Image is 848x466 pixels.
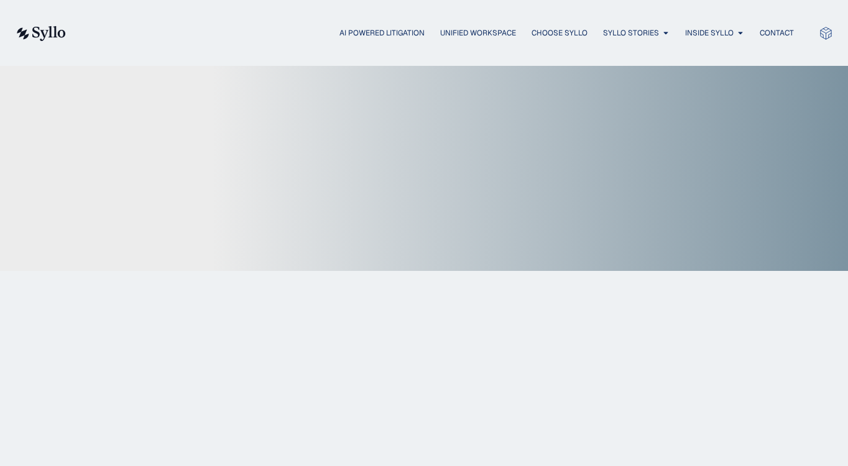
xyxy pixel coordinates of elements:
[15,26,66,41] img: syllo
[91,27,794,39] nav: Menu
[685,27,734,39] a: Inside Syllo
[440,27,516,39] a: Unified Workspace
[760,27,794,39] a: Contact
[603,27,659,39] a: Syllo Stories
[532,27,588,39] a: Choose Syllo
[91,27,794,39] div: Menu Toggle
[339,27,425,39] a: AI Powered Litigation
